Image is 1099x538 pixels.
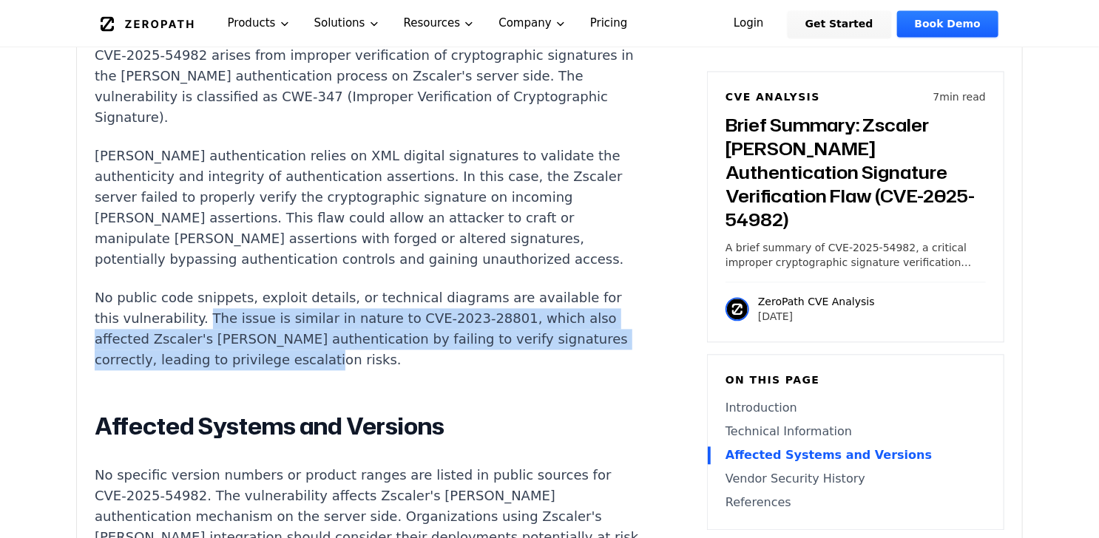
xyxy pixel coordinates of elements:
p: CVE-2025-54982 arises from improper verification of cryptographic signatures in the [PERSON_NAME]... [95,45,645,128]
h6: CVE Analysis [726,89,820,104]
a: Introduction [726,399,986,417]
a: Get Started [788,10,891,37]
a: Book Demo [897,10,998,37]
h6: On this page [726,372,986,387]
p: No public code snippets, exploit details, or technical diagrams are available for this vulnerabil... [95,287,645,370]
p: A brief summary of CVE-2025-54982, a critical improper cryptographic signature verification issue... [726,240,986,270]
p: [DATE] [758,309,875,324]
a: Affected Systems and Versions [726,446,986,464]
p: [PERSON_NAME] authentication relies on XML digital signatures to validate the authenticity and in... [95,146,645,270]
img: ZeroPath CVE Analysis [726,297,749,321]
h2: Affected Systems and Versions [95,412,645,441]
p: ZeroPath CVE Analysis [758,294,875,309]
a: Login [716,10,782,37]
a: References [726,494,986,511]
h3: Brief Summary: Zscaler [PERSON_NAME] Authentication Signature Verification Flaw (CVE-2025-54982) [726,113,986,231]
a: Vendor Security History [726,470,986,488]
p: 7 min read [933,89,986,104]
a: Technical Information [726,423,986,440]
